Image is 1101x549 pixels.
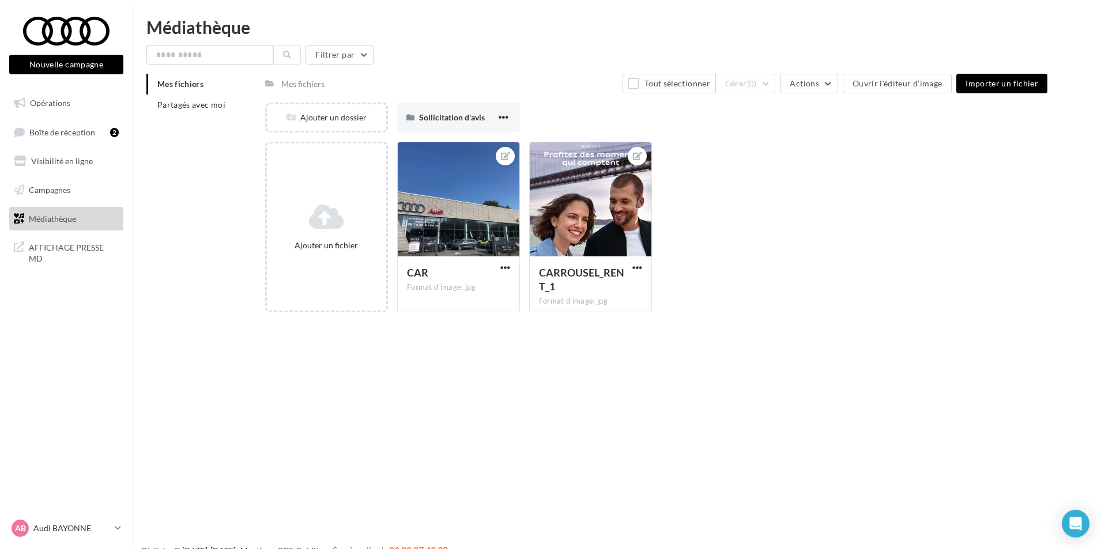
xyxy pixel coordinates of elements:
div: 2 [110,128,119,137]
div: Format d'image: jpg [539,296,642,306]
button: Ouvrir l'éditeur d'image [843,74,952,93]
span: Campagnes [29,185,70,195]
button: Tout sélectionner [623,74,715,93]
div: Mes fichiers [281,78,325,90]
a: Médiathèque [7,207,126,231]
a: Opérations [7,91,126,115]
span: AB [15,523,26,534]
span: Médiathèque [29,213,76,223]
span: Boîte de réception [29,127,95,137]
button: Actions [780,74,838,93]
span: AFFICHAGE PRESSE MD [29,240,119,264]
span: Partagés avec moi [157,100,225,109]
span: CARROUSEL_RENT_1 [539,266,624,293]
span: Importer un fichier [966,78,1038,88]
div: Ajouter un dossier [267,112,386,123]
span: (0) [747,79,757,88]
button: Gérer(0) [715,74,776,93]
div: Médiathèque [146,18,1087,36]
p: Audi BAYONNE [33,523,110,534]
button: Importer un fichier [956,74,1047,93]
span: Sollicitation d'avis [419,112,485,122]
span: Mes fichiers [157,79,203,89]
span: Actions [790,78,819,88]
a: Visibilité en ligne [7,149,126,173]
div: Ajouter un fichier [272,240,382,251]
a: AFFICHAGE PRESSE MD [7,235,126,269]
span: Opérations [30,98,70,108]
div: Format d'image: jpg [407,282,510,293]
div: Open Intercom Messenger [1062,510,1089,537]
span: Visibilité en ligne [31,156,93,166]
span: CAR [407,266,428,279]
button: Nouvelle campagne [9,55,123,74]
a: AB Audi BAYONNE [9,517,123,539]
button: Filtrer par [306,45,374,65]
a: Boîte de réception2 [7,120,126,145]
a: Campagnes [7,178,126,202]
